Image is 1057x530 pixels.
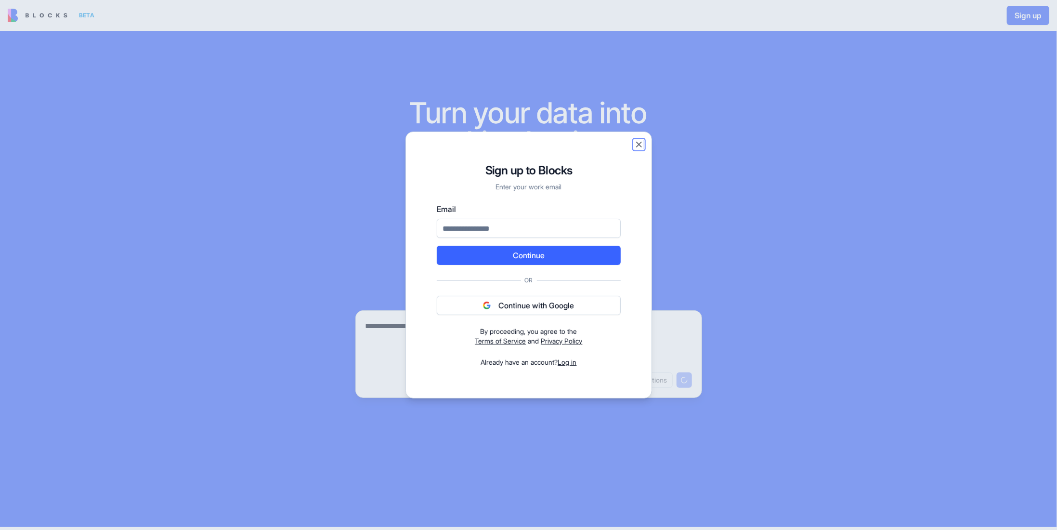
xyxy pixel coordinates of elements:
[483,302,491,309] img: google logo
[521,277,536,284] span: Or
[437,246,621,265] button: Continue
[437,327,621,346] div: and
[541,337,582,345] a: Privacy Policy
[437,163,621,178] h1: Sign up to Blocks
[437,358,621,367] div: Already have an account?
[634,140,644,149] button: Close
[437,182,621,192] p: Enter your work email
[437,296,621,315] button: Continue with Google
[437,327,621,336] div: By proceeding, you agree to the
[558,358,576,366] a: Log in
[475,337,526,345] a: Terms of Service
[437,203,621,215] label: Email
